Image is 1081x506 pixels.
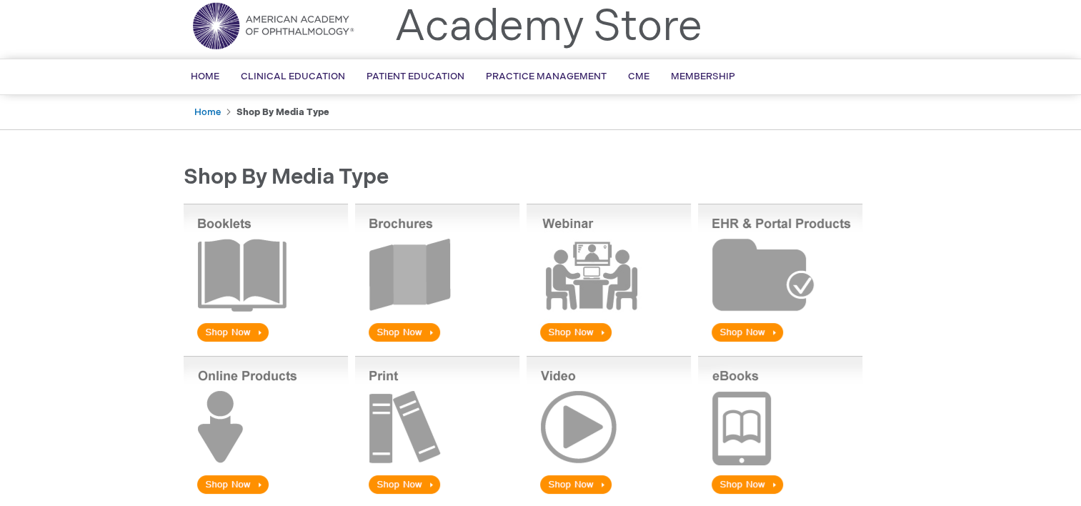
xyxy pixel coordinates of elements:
img: Online [184,356,348,497]
a: Video [527,487,691,500]
a: Webinar [527,335,691,347]
img: Print [355,356,519,497]
img: eBook [698,356,862,497]
a: Brochures [355,335,519,347]
img: EHR & Portal Products [698,204,862,344]
a: EHR & Portal Products [698,335,862,347]
a: eBook [698,487,862,500]
a: Online Products [184,487,348,500]
img: Video [527,356,691,497]
a: Booklets [184,335,348,347]
span: CME [628,71,649,82]
a: Home [194,106,221,118]
span: Patient Education [367,71,464,82]
span: Clinical Education [241,71,345,82]
img: Brochures [355,204,519,344]
img: Booklets [184,204,348,344]
img: Webinar [527,204,691,344]
a: Print [355,487,519,500]
span: Home [191,71,219,82]
a: Academy Store [394,1,702,53]
span: Membership [671,71,735,82]
strong: Shop by Media Type [236,106,329,118]
span: Practice Management [486,71,607,82]
span: Shop by Media Type [184,164,389,190]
